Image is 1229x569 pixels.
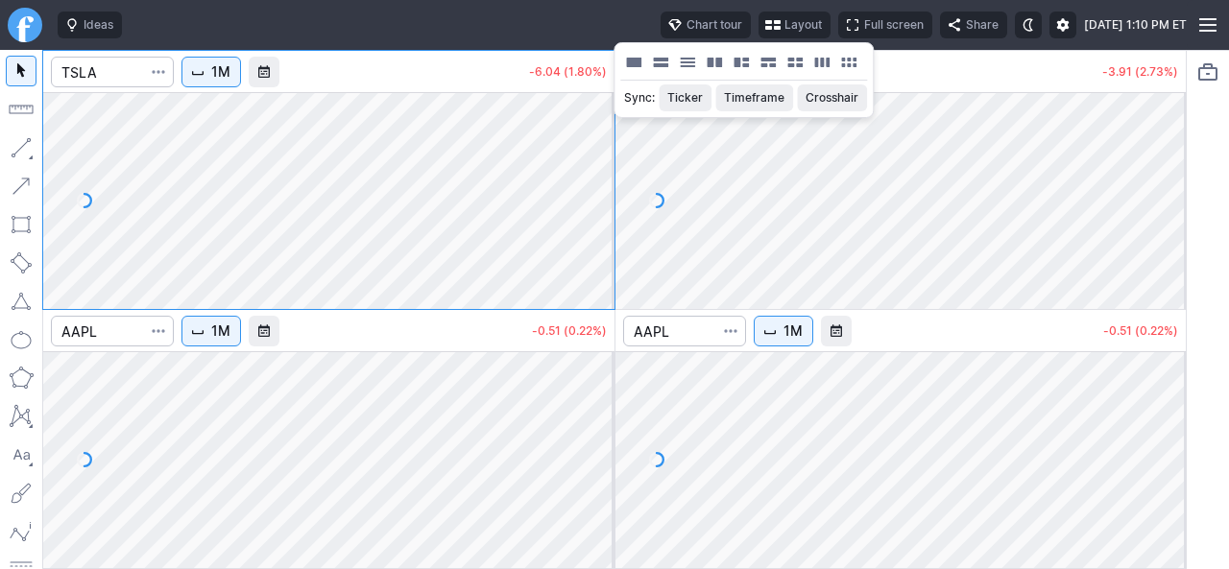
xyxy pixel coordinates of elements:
span: Timeframe [724,88,784,107]
button: Timeframe [715,84,793,111]
button: Crosshair [797,84,867,111]
span: Ticker [667,88,703,107]
p: Sync: [624,88,655,107]
span: Crosshair [806,88,858,107]
div: Layout [614,42,874,118]
button: Ticker [659,84,711,111]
